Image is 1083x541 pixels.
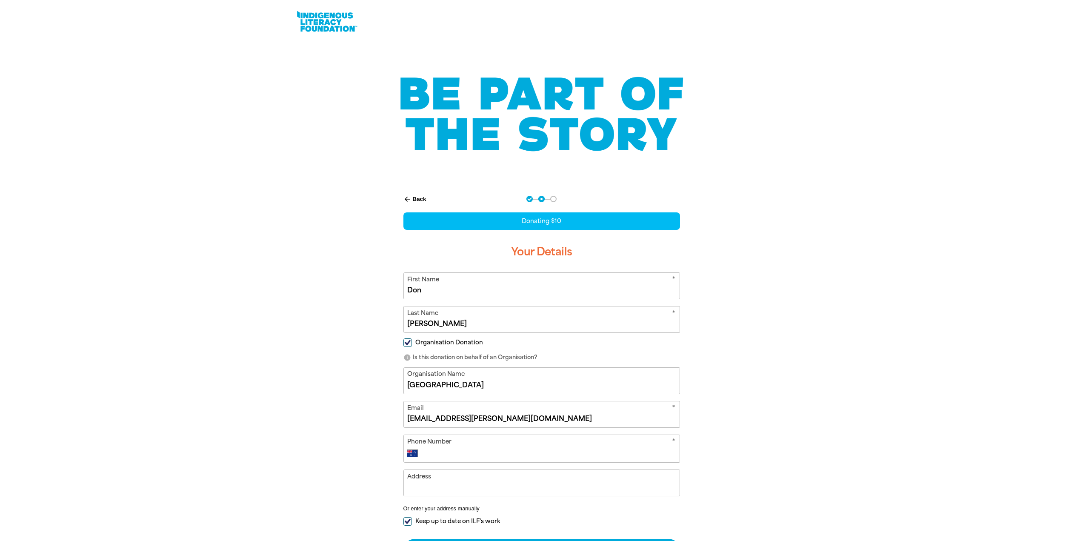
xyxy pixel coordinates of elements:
[403,353,680,362] p: Is this donation on behalf of an Organisation?
[403,212,680,230] div: Donating $10
[403,195,411,203] i: arrow_back
[550,196,557,202] button: Navigate to step 3 of 3 to enter your payment details
[526,196,533,202] button: Navigate to step 1 of 3 to enter your donation amount
[403,238,680,266] h3: Your Details
[415,338,483,346] span: Organisation Donation
[403,338,412,347] input: Organisation Donation
[403,505,680,512] button: Or enter your address manually
[415,517,500,525] span: Keep up to date on ILF's work
[400,192,430,206] button: Back
[393,60,691,169] img: Be part of the story
[538,196,545,202] button: Navigate to step 2 of 3 to enter your details
[403,517,412,526] input: Keep up to date on ILF's work
[403,354,411,361] i: info
[672,437,675,448] i: Required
